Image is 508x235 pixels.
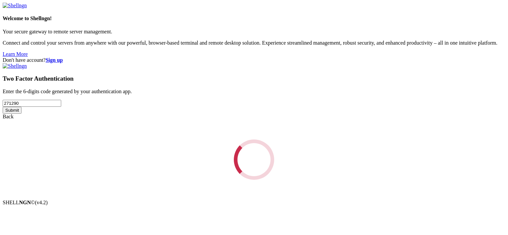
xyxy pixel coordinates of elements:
[3,29,505,35] p: Your secure gateway to remote server management.
[3,51,28,57] a: Learn More
[46,57,63,63] a: Sign up
[19,200,31,205] b: NGN
[3,200,48,205] span: SHELL ©
[35,200,48,205] span: 4.2.0
[3,3,27,9] img: Shellngn
[3,100,61,107] input: Two factor code
[229,135,279,184] div: Loading...
[3,107,21,114] input: Submit
[3,40,505,46] p: Connect and control your servers from anywhere with our powerful, browser-based terminal and remo...
[3,63,27,69] img: Shellngn
[3,114,14,119] a: Back
[3,16,505,21] h4: Welcome to Shellngn!
[3,75,505,82] h3: Two Factor Authentication
[3,89,505,95] p: Enter the 6-digits code generated by your authentication app.
[3,57,505,63] div: Don't have account?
